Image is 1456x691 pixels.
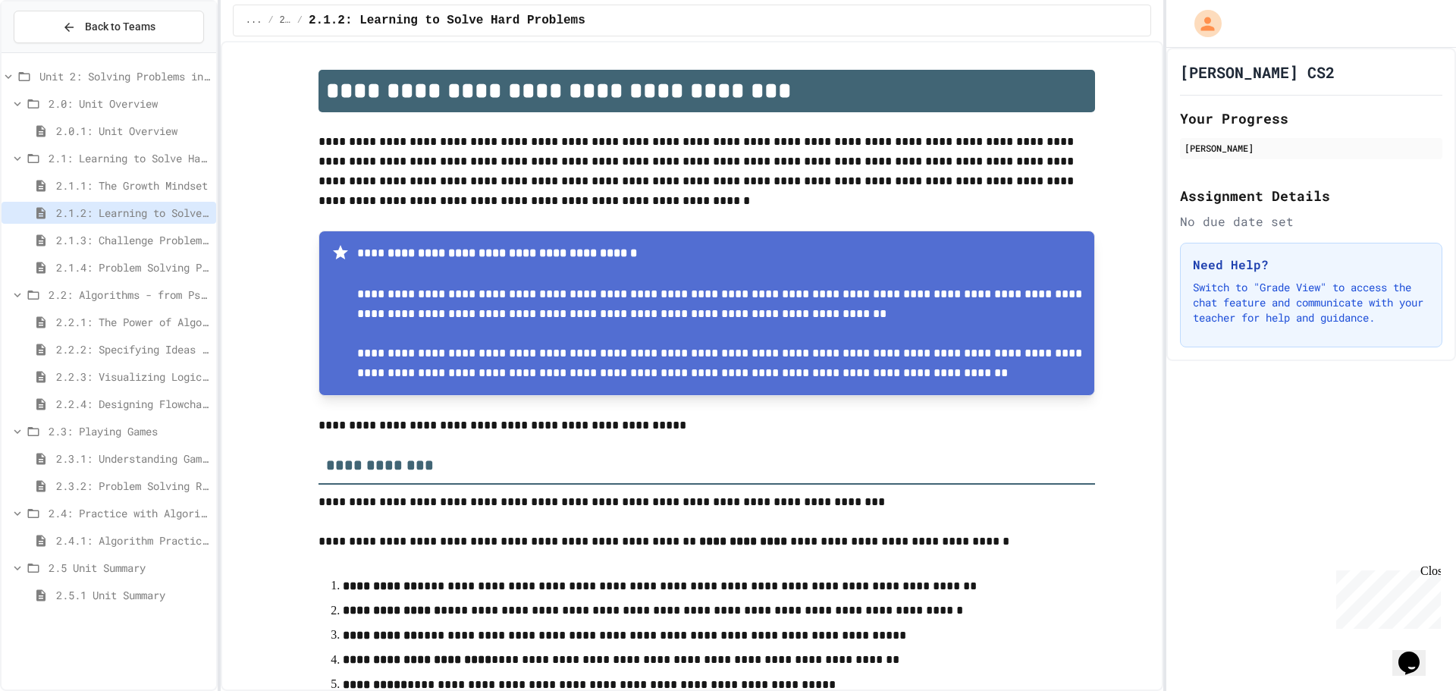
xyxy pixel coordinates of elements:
[56,341,210,357] span: 2.2.2: Specifying Ideas with Pseudocode
[49,96,210,112] span: 2.0: Unit Overview
[56,177,210,193] span: 2.1.1: The Growth Mindset
[56,451,210,466] span: 2.3.1: Understanding Games with Flowcharts
[268,14,273,27] span: /
[85,19,155,35] span: Back to Teams
[39,68,210,84] span: Unit 2: Solving Problems in Computer Science
[56,259,210,275] span: 2.1.4: Problem Solving Practice
[56,532,210,548] span: 2.4.1: Algorithm Practice Exercises
[49,505,210,521] span: 2.4: Practice with Algorithms
[56,396,210,412] span: 2.2.4: Designing Flowcharts
[1392,630,1441,676] iframe: chat widget
[49,423,210,439] span: 2.3: Playing Games
[1180,61,1335,83] h1: [PERSON_NAME] CS2
[56,314,210,330] span: 2.2.1: The Power of Algorithms
[56,123,210,139] span: 2.0.1: Unit Overview
[14,11,204,43] button: Back to Teams
[1185,141,1438,155] div: [PERSON_NAME]
[49,150,210,166] span: 2.1: Learning to Solve Hard Problems
[56,478,210,494] span: 2.3.2: Problem Solving Reflection
[1180,212,1442,231] div: No due date set
[49,287,210,303] span: 2.2: Algorithms - from Pseudocode to Flowcharts
[309,11,585,30] span: 2.1.2: Learning to Solve Hard Problems
[1193,256,1429,274] h3: Need Help?
[56,369,210,385] span: 2.2.3: Visualizing Logic with Flowcharts
[56,205,210,221] span: 2.1.2: Learning to Solve Hard Problems
[246,14,262,27] span: ...
[1193,280,1429,325] p: Switch to "Grade View" to access the chat feature and communicate with your teacher for help and ...
[280,14,291,27] span: 2.1: Learning to Solve Hard Problems
[56,232,210,248] span: 2.1.3: Challenge Problem - The Bridge
[1178,6,1225,41] div: My Account
[6,6,105,96] div: Chat with us now!Close
[1180,185,1442,206] h2: Assignment Details
[1330,564,1441,629] iframe: chat widget
[1180,108,1442,129] h2: Your Progress
[49,560,210,576] span: 2.5 Unit Summary
[297,14,303,27] span: /
[56,587,210,603] span: 2.5.1 Unit Summary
